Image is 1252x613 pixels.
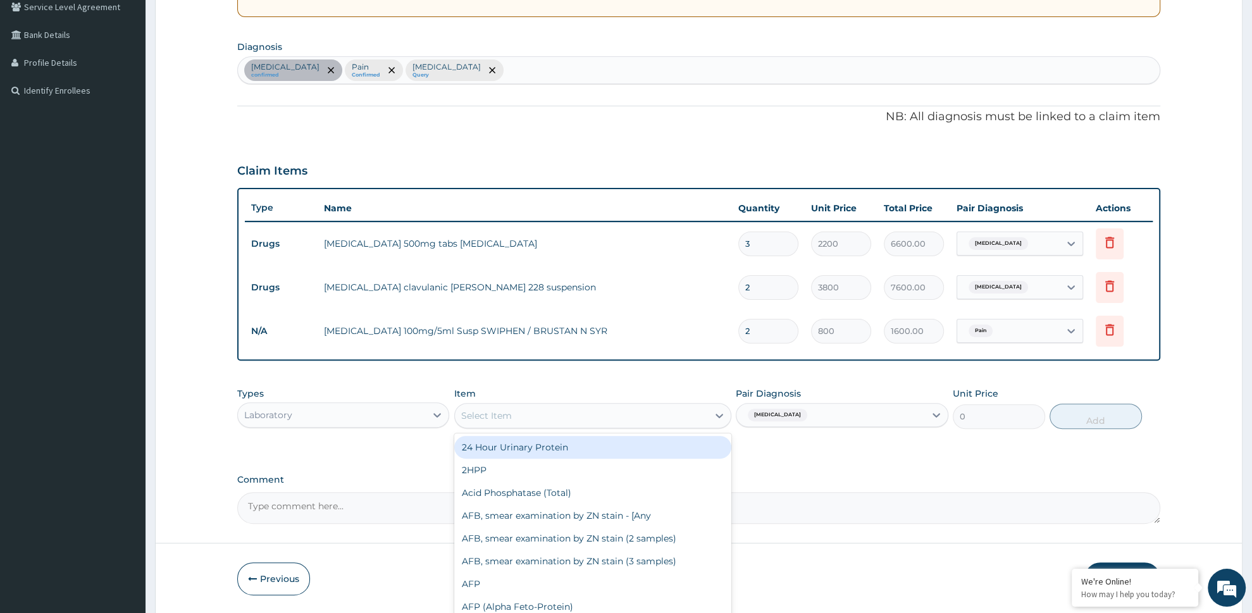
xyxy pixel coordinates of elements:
button: Previous [237,562,310,595]
th: Quantity [732,195,805,221]
span: remove selection option [487,65,498,76]
td: [MEDICAL_DATA] 100mg/5ml Susp SWIPHEN / BRUSTAN N SYR [318,318,732,344]
th: Type [245,196,318,220]
small: Query [412,72,481,78]
div: Laboratory [244,409,292,421]
td: Drugs [245,276,318,299]
div: AFB, smear examination by ZN stain - [Any [454,504,731,527]
label: Types [237,388,264,399]
td: [MEDICAL_DATA] 500mg tabs [MEDICAL_DATA] [318,231,732,256]
textarea: Type your message and hit 'Enter' [6,345,241,390]
p: [MEDICAL_DATA] [251,62,319,72]
p: Pain [352,62,380,72]
div: AFB, smear examination by ZN stain (2 samples) [454,527,731,550]
small: Confirmed [352,72,380,78]
span: We're online! [73,159,175,287]
th: Pair Diagnosis [950,195,1089,221]
span: [MEDICAL_DATA] [969,237,1028,250]
th: Total Price [877,195,950,221]
p: [MEDICAL_DATA] [412,62,481,72]
div: 2HPP [454,459,731,481]
span: remove selection option [325,65,337,76]
div: Minimize live chat window [208,6,238,37]
td: Drugs [245,232,318,256]
th: Unit Price [805,195,877,221]
span: [MEDICAL_DATA] [748,409,807,421]
div: AFP [454,573,731,595]
th: Actions [1089,195,1153,221]
div: AFB, smear examination by ZN stain (3 samples) [454,550,731,573]
label: Pair Diagnosis [736,387,801,400]
button: Add [1050,404,1142,429]
td: [MEDICAL_DATA] clavulanic [PERSON_NAME] 228 suspension [318,275,732,300]
div: Acid Phosphatase (Total) [454,481,731,504]
span: remove selection option [386,65,397,76]
label: Unit Price [953,387,998,400]
div: We're Online! [1081,576,1189,587]
label: Comment [237,474,1160,485]
th: Name [318,195,732,221]
small: confirmed [251,72,319,78]
div: Chat with us now [66,71,213,87]
span: Pain [969,325,993,337]
div: Select Item [461,409,512,422]
div: 24 Hour Urinary Protein [454,436,731,459]
h3: Claim Items [237,164,307,178]
button: Submit [1084,562,1160,595]
span: [MEDICAL_DATA] [969,281,1028,294]
p: NB: All diagnosis must be linked to a claim item [237,109,1160,125]
img: d_794563401_company_1708531726252_794563401 [23,63,51,95]
p: How may I help you today? [1081,589,1189,600]
label: Diagnosis [237,40,282,53]
label: Item [454,387,476,400]
td: N/A [245,319,318,343]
